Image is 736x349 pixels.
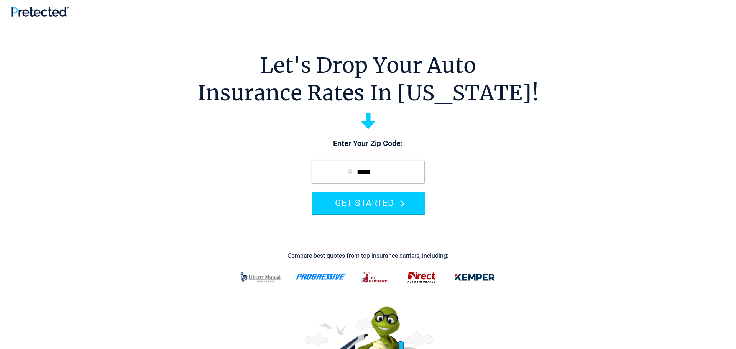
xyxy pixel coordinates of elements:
button: GET STARTED [312,192,425,214]
img: progressive [296,274,347,280]
img: direct [403,267,440,287]
img: thehartford [356,267,394,287]
img: Pretected Logo [11,7,69,17]
div: Compare best quotes from top insurance carriers, including: [287,252,449,259]
img: kemper [450,267,500,287]
input: zip code [312,161,425,184]
img: liberty [236,267,286,287]
p: Enter Your Zip Code: [304,138,432,149]
h1: Let's Drop Your Auto Insurance Rates In [US_STATE]! [197,52,539,107]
